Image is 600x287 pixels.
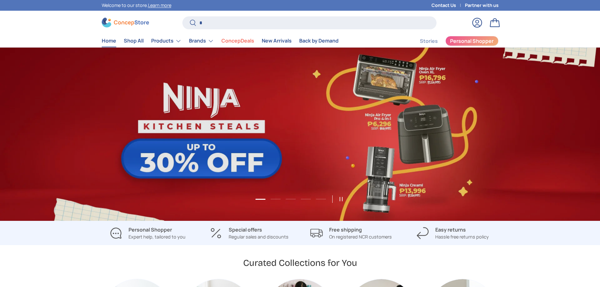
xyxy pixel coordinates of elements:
img: ConcepStore [102,18,149,27]
a: Partner with us [465,2,499,9]
a: Stories [420,35,438,47]
h2: Curated Collections for You [243,257,357,269]
a: Personal Shopper Expert help, tailored to you [102,226,193,240]
nav: Primary [102,35,339,47]
summary: Brands [185,35,218,47]
a: Contact Us [431,2,465,9]
a: Special offers Regular sales and discounts [203,226,295,240]
span: Personal Shopper [450,38,494,43]
a: Back by Demand [299,35,339,47]
a: Personal Shopper [445,36,499,46]
strong: Free shipping [329,226,362,233]
a: New Arrivals [262,35,292,47]
strong: Easy returns [435,226,466,233]
p: Expert help, tailored to you [129,233,186,240]
p: Regular sales and discounts [229,233,289,240]
a: Shop All [124,35,144,47]
strong: Personal Shopper [129,226,172,233]
nav: Secondary [405,35,499,47]
strong: Special offers [229,226,262,233]
summary: Products [147,35,185,47]
a: Products [151,35,181,47]
p: Welcome to our store. [102,2,171,9]
a: Easy returns Hassle free returns policy [407,226,499,240]
p: Hassle free returns policy [435,233,489,240]
a: ConcepDeals [221,35,254,47]
p: On registered NCR customers [329,233,392,240]
a: Home [102,35,116,47]
a: Brands [189,35,214,47]
a: Learn more [148,2,171,8]
a: Free shipping On registered NCR customers [305,226,397,240]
